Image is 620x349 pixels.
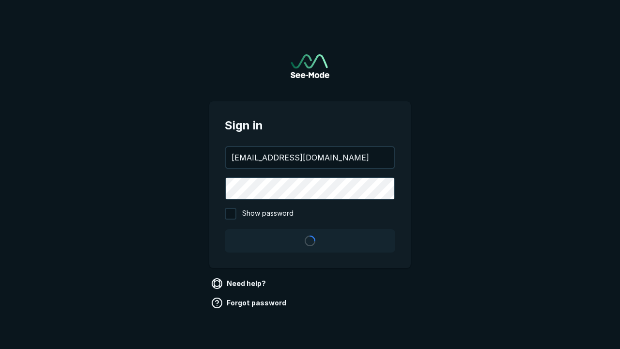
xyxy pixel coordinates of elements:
img: See-Mode Logo [291,54,329,78]
a: Go to sign in [291,54,329,78]
span: Sign in [225,117,395,134]
span: Show password [242,208,294,220]
a: Need help? [209,276,270,291]
input: your@email.com [226,147,394,168]
a: Forgot password [209,295,290,311]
